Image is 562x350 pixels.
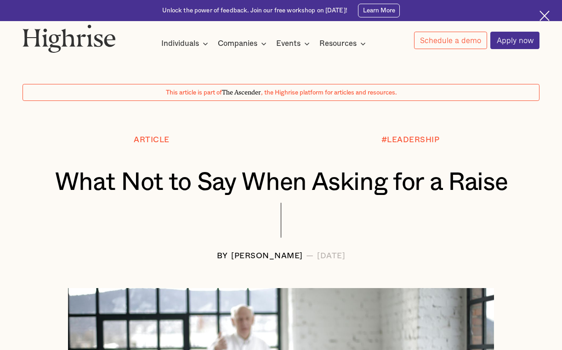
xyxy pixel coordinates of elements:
[222,88,261,95] span: The Ascender
[539,11,550,21] img: Cross icon
[166,89,222,96] span: This article is part of
[319,38,357,49] div: Resources
[218,38,269,49] div: Companies
[381,136,440,144] div: #LEADERSHIP
[358,4,400,17] a: Learn More
[319,38,369,49] div: Resources
[276,38,301,49] div: Events
[134,136,170,144] div: Article
[261,89,397,96] span: , the Highrise platform for articles and resources.
[217,252,228,261] div: BY
[218,38,257,49] div: Companies
[23,24,116,52] img: Highrise logo
[161,38,211,49] div: Individuals
[317,252,345,261] div: [DATE]
[306,252,314,261] div: —
[231,252,303,261] div: [PERSON_NAME]
[162,6,347,15] div: Unlock the power of feedback. Join our free workshop on [DATE]!
[276,38,312,49] div: Events
[414,32,487,49] a: Schedule a demo
[44,169,518,196] h1: What Not to Say When Asking for a Raise
[490,32,539,49] a: Apply now
[161,38,199,49] div: Individuals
